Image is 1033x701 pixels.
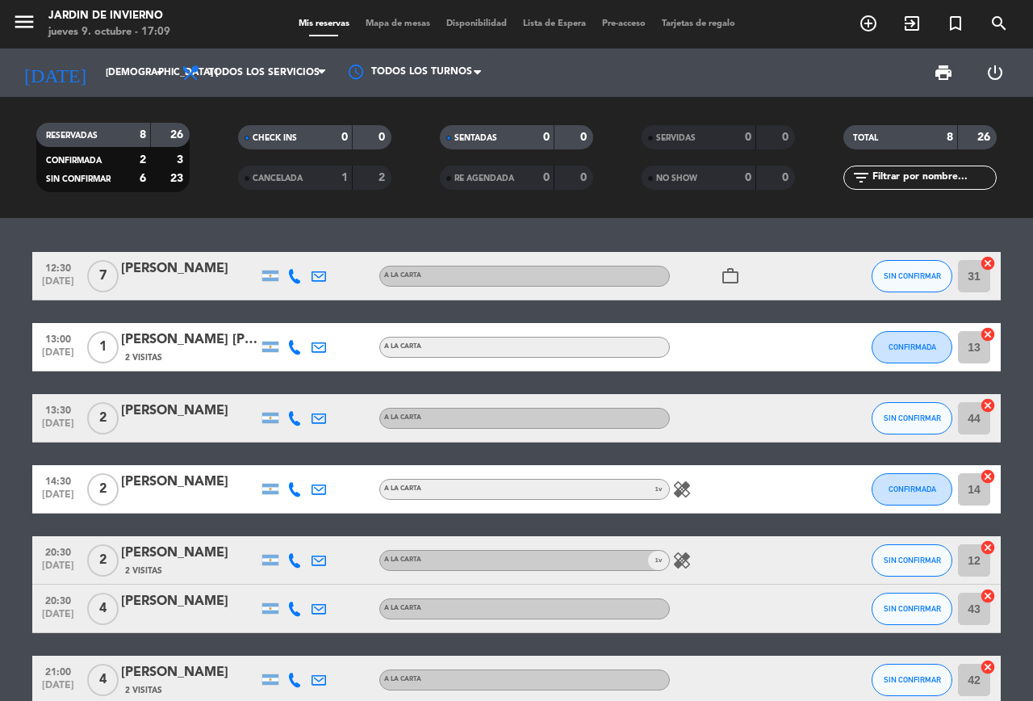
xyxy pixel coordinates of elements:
i: work_outline [721,267,740,286]
span: 12:30 [38,258,78,276]
span: Lista de Espera [515,19,594,28]
strong: 0 [782,172,792,183]
span: TOTAL [853,134,878,142]
i: arrow_drop_down [150,63,169,82]
div: JARDIN DE INVIERNO [48,8,170,24]
i: [DATE] [12,55,98,90]
div: [PERSON_NAME] [121,591,258,612]
span: v [648,551,669,570]
span: [DATE] [38,276,78,295]
i: turned_in_not [946,14,965,33]
i: power_settings_new [985,63,1005,82]
strong: 6 [140,173,146,184]
div: [PERSON_NAME] [121,543,258,564]
strong: 0 [745,132,751,143]
strong: 2 [140,154,146,166]
strong: 0 [745,172,751,183]
button: SIN CONFIRMAR [872,260,952,292]
span: CONFIRMADA [889,342,936,351]
i: healing [672,480,692,499]
strong: 3 [177,154,186,166]
span: SENTADAS [454,134,497,142]
span: 13:30 [38,400,78,418]
i: cancel [980,326,996,342]
span: SIN CONFIRMAR [884,413,941,422]
i: filter_list [851,168,871,187]
span: SIN CONFIRMAR [884,556,941,565]
strong: 0 [782,132,792,143]
span: RESERVADAS [46,132,98,140]
span: 20:30 [38,542,78,560]
button: CONFIRMADA [872,331,952,363]
span: 2 Visitas [125,684,162,697]
i: menu [12,10,36,34]
span: CONFIRMADA [889,485,936,493]
span: A LA CARTA [384,414,421,421]
span: Mis reservas [291,19,358,28]
button: SIN CONFIRMAR [872,664,952,696]
i: cancel [980,588,996,604]
i: search [989,14,1009,33]
i: cancel [980,659,996,675]
i: cancel [980,255,996,271]
span: [DATE] [38,609,78,628]
strong: 8 [140,129,146,141]
span: Disponibilidad [438,19,515,28]
span: 20:30 [38,590,78,609]
span: RE AGENDADA [454,174,514,183]
span: 14:30 [38,471,78,489]
span: A LA CARTA [384,485,421,492]
span: A LA CARTA [384,556,421,563]
span: 2 Visitas [125,565,162,577]
div: jueves 9. octubre - 17:09 [48,24,170,40]
div: [PERSON_NAME] [121,401,258,422]
span: Pre-acceso [594,19,654,28]
strong: 26 [977,132,993,143]
span: 1 [655,484,659,494]
i: cancel [980,397,996,413]
span: A LA CARTA [384,343,421,350]
span: [DATE] [38,489,78,508]
strong: 0 [543,132,550,143]
span: [DATE] [38,560,78,579]
span: 13:00 [38,329,78,347]
strong: 0 [341,132,348,143]
strong: 1 [341,172,348,183]
span: [DATE] [38,418,78,437]
div: [PERSON_NAME] [121,662,258,683]
span: 1 [87,331,119,363]
strong: 0 [580,132,590,143]
span: SIN CONFIRMAR [884,604,941,613]
button: menu [12,10,36,40]
span: v [648,480,669,499]
span: 7 [87,260,119,292]
button: SIN CONFIRMAR [872,544,952,577]
span: Tarjetas de regalo [654,19,743,28]
strong: 23 [170,173,186,184]
span: [DATE] [38,347,78,366]
i: exit_to_app [902,14,922,33]
span: Todos los servicios [208,67,320,78]
span: A LA CARTA [384,676,421,682]
span: 2 [87,402,119,434]
strong: 8 [947,132,953,143]
span: 21:00 [38,661,78,680]
i: cancel [980,468,996,485]
button: SIN CONFIRMAR [872,593,952,625]
span: 4 [87,664,119,696]
div: LOG OUT [969,48,1021,97]
span: print [934,63,953,82]
span: 2 [87,473,119,506]
span: 1 [655,555,659,565]
input: Filtrar por nombre... [871,169,996,187]
div: [PERSON_NAME] [121,472,258,493]
span: SIN CONFIRMAR [884,271,941,280]
i: healing [672,551,692,570]
span: A LA CARTA [384,272,421,279]
span: 4 [87,593,119,625]
i: add_circle_outline [859,14,878,33]
i: cancel [980,539,996,556]
div: [PERSON_NAME] [PERSON_NAME] Victos [121,330,258,350]
strong: 0 [378,132,388,143]
span: [DATE] [38,680,78,699]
